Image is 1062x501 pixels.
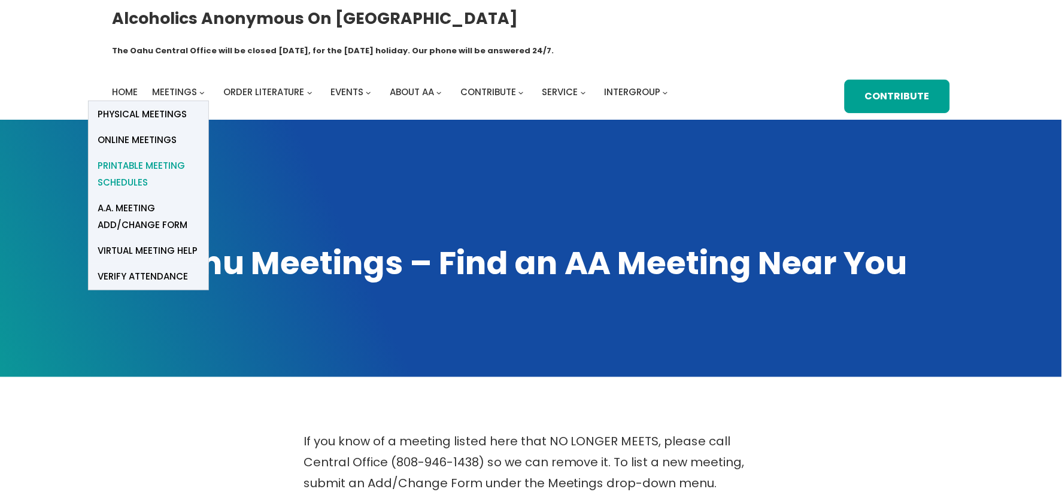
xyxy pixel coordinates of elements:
[223,86,305,98] span: Order Literature
[199,90,205,95] button: Meetings submenu
[89,127,208,153] a: Online Meetings
[112,84,138,101] a: Home
[518,90,524,95] button: Contribute submenu
[98,106,187,123] span: Physical Meetings
[460,86,516,98] span: Contribute
[112,242,950,285] h1: Oahu Meetings – Find an AA Meeting Near You
[390,84,434,101] a: About AA
[460,84,516,101] a: Contribute
[89,153,208,195] a: Printable Meeting Schedules
[436,90,442,95] button: About AA submenu
[112,4,518,32] a: Alcoholics Anonymous on [GEOGRAPHIC_DATA]
[112,84,672,101] nav: Intergroup
[304,431,758,494] p: If you know of a meeting listed here that NO LONGER MEETS, please call Central Office (808-946-14...
[581,90,586,95] button: Service submenu
[89,264,208,290] a: verify attendance
[112,86,138,98] span: Home
[605,86,661,98] span: Intergroup
[98,242,198,259] span: Virtual Meeting Help
[112,45,554,57] h1: The Oahu Central Office will be closed [DATE], for the [DATE] holiday. Our phone will be answered...
[98,132,177,148] span: Online Meetings
[98,157,199,191] span: Printable Meeting Schedules
[98,200,199,233] span: A.A. Meeting Add/Change Form
[89,238,208,263] a: Virtual Meeting Help
[152,86,197,98] span: Meetings
[331,84,364,101] a: Events
[152,84,197,101] a: Meetings
[663,90,668,95] button: Intergroup submenu
[89,101,208,127] a: Physical Meetings
[89,195,208,238] a: A.A. Meeting Add/Change Form
[366,90,371,95] button: Events submenu
[542,84,578,101] a: Service
[845,80,950,114] a: Contribute
[98,268,188,285] span: verify attendance
[605,84,661,101] a: Intergroup
[307,90,312,95] button: Order Literature submenu
[390,86,434,98] span: About AA
[331,86,364,98] span: Events
[542,86,578,98] span: Service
